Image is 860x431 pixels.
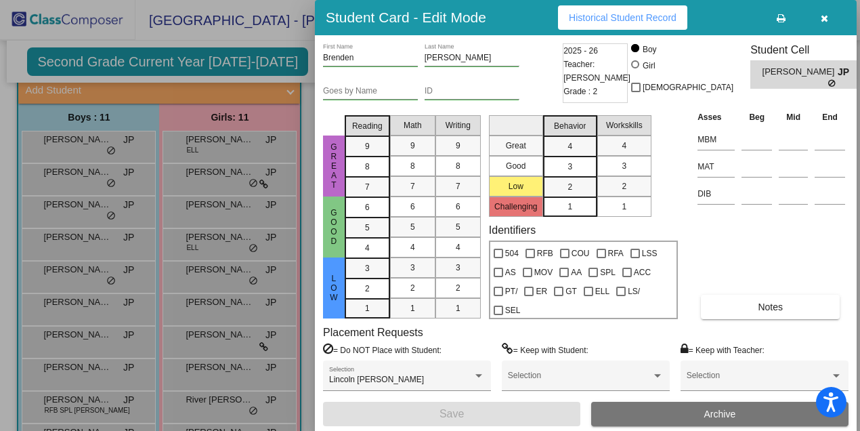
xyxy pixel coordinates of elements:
span: Good [328,208,340,246]
span: Historical Student Record [569,12,676,23]
span: 5 [410,221,415,233]
span: Great [328,142,340,190]
span: 3 [456,262,460,274]
th: End [811,110,848,125]
span: Low [328,274,340,302]
span: JP [838,65,857,79]
button: Archive [591,402,848,426]
span: [DEMOGRAPHIC_DATA] [643,79,733,96]
span: PT/ [505,283,518,300]
span: Lincoln [PERSON_NAME] [329,375,424,384]
span: 7 [410,180,415,192]
th: Mid [775,110,811,125]
span: 4 [365,242,370,254]
span: Teacher: [PERSON_NAME] [563,58,630,85]
span: SPL [600,264,616,281]
span: 9 [365,140,370,152]
span: 8 [410,160,415,172]
span: ELL [595,283,609,300]
input: assessment [697,157,735,177]
span: LS/ [628,283,640,300]
span: 5 [456,221,460,233]
span: 2025 - 26 [563,44,598,58]
span: RFA [608,245,624,262]
span: 4 [456,241,460,253]
span: 7 [456,180,460,192]
span: 1 [456,302,460,314]
span: Math [404,119,422,131]
button: Historical Student Record [558,5,687,30]
span: 2 [410,282,415,294]
span: [PERSON_NAME] [762,65,838,79]
span: Behavior [554,120,586,132]
span: 4 [622,140,626,152]
div: Boy [642,43,657,56]
span: MOV [534,264,553,281]
span: 1 [365,302,370,314]
span: GT [565,283,577,300]
th: Asses [694,110,738,125]
span: 9 [410,140,415,152]
span: ACC [634,264,651,281]
span: Writing [446,119,471,131]
span: 6 [365,201,370,213]
span: ER [536,283,547,300]
span: 4 [410,241,415,253]
button: Save [323,402,580,426]
span: Notes [758,302,783,312]
span: 3 [622,160,626,172]
span: 2 [567,181,572,193]
span: COU [572,245,590,262]
input: goes by name [323,87,418,96]
span: 2 [456,282,460,294]
div: Girl [642,60,655,72]
span: 5 [365,222,370,234]
span: 7 [365,181,370,193]
input: assessment [697,184,735,204]
span: 8 [365,161,370,173]
button: Notes [701,295,840,319]
span: 9 [456,140,460,152]
span: AS [505,264,516,281]
span: RFB [537,245,553,262]
span: LSS [642,245,658,262]
span: Workskills [606,119,643,131]
span: AA [571,264,582,281]
span: 6 [410,201,415,213]
span: Reading [352,120,383,132]
span: SEL [505,302,521,319]
label: Identifiers [489,224,536,237]
input: assessment [697,129,735,150]
span: 1 [410,302,415,314]
span: Archive [704,409,736,419]
span: 1 [567,201,572,213]
span: 8 [456,160,460,172]
th: Beg [738,110,775,125]
span: Grade : 2 [563,85,597,98]
label: = Keep with Student: [502,343,588,356]
span: 3 [410,262,415,274]
label: = Keep with Teacher: [681,343,765,356]
span: 3 [365,262,370,274]
label: = Do NOT Place with Student: [323,343,442,356]
span: 6 [456,201,460,213]
span: 1 [622,201,626,213]
span: 2 [622,180,626,192]
span: 2 [365,283,370,295]
span: 3 [567,161,572,173]
span: Save [439,408,464,419]
h3: Student Card - Edit Mode [326,9,486,26]
span: 504 [505,245,519,262]
span: 4 [567,140,572,152]
label: Placement Requests [323,326,423,339]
